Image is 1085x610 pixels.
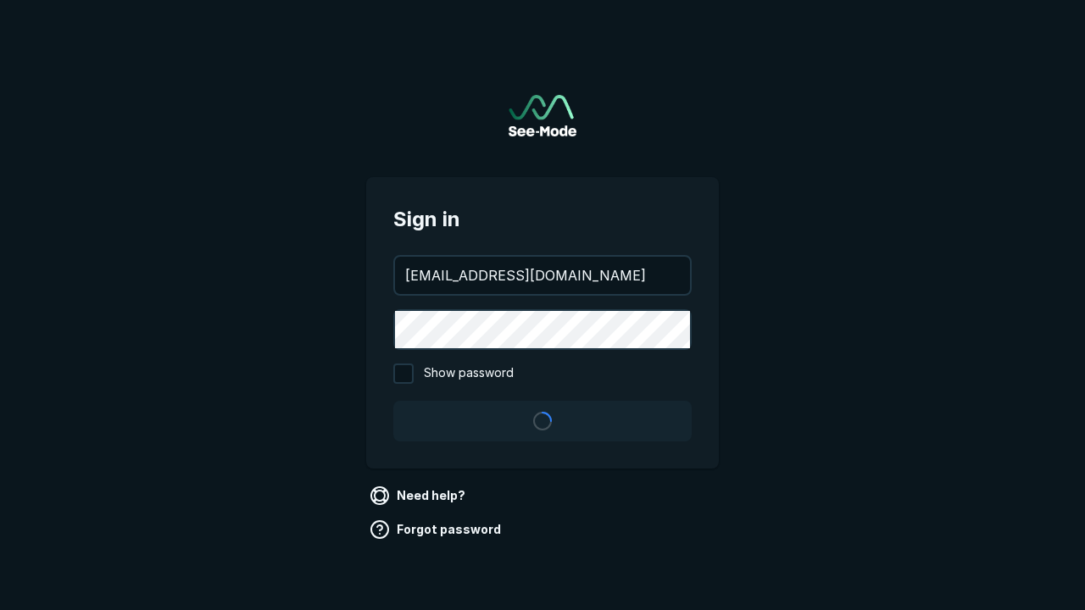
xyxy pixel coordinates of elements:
input: your@email.com [395,257,690,294]
span: Show password [424,363,514,384]
span: Sign in [393,204,692,235]
img: See-Mode Logo [509,95,576,136]
a: Go to sign in [509,95,576,136]
a: Need help? [366,482,472,509]
a: Forgot password [366,516,508,543]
